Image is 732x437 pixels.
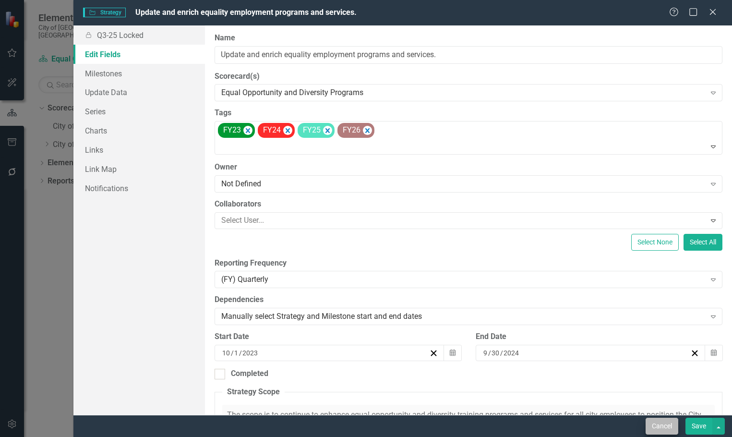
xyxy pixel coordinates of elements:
div: End Date [476,331,722,342]
a: Q3-25 Locked [73,25,205,45]
button: Cancel [646,418,678,435]
div: Not Defined [221,178,706,189]
span: FY24 [263,125,281,134]
span: FY23 [223,125,241,134]
span: / [488,349,491,357]
a: Notifications [73,179,205,198]
button: Save [685,418,712,435]
button: Select None [631,234,679,251]
span: / [500,349,503,357]
button: Select All [684,234,722,251]
div: (FY) Quarterly [221,274,706,285]
label: Owner [215,162,722,173]
span: / [239,349,242,357]
a: Update Data [73,83,205,102]
div: Manually select Strategy and Milestone start and end dates [221,311,706,322]
a: Link Map [73,159,205,179]
label: Reporting Frequency [215,258,722,269]
div: Remove [object Object] [363,126,372,135]
a: Edit Fields [73,45,205,64]
div: Start Date [215,331,461,342]
a: Series [73,102,205,121]
span: FY26 [343,125,360,134]
input: Strategy Name [215,46,722,64]
label: Tags [215,108,722,119]
a: Charts [73,121,205,140]
span: Update and enrich equality employment programs and services. [135,8,357,17]
div: Remove [object Object] [243,126,252,135]
label: Scorecard(s) [215,71,722,82]
div: Equal Opportunity and Diversity Programs [221,87,706,98]
label: Name [215,33,722,44]
div: Remove [object Object] [283,126,292,135]
div: Completed [231,368,268,379]
a: Milestones [73,64,205,83]
label: Collaborators [215,199,722,210]
legend: Strategy Scope [222,387,285,398]
label: Dependencies [215,294,722,305]
a: Links [73,140,205,159]
div: Remove [object Object] [323,126,332,135]
span: FY25 [303,125,321,134]
span: / [231,349,234,357]
span: Strategy [83,8,126,17]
